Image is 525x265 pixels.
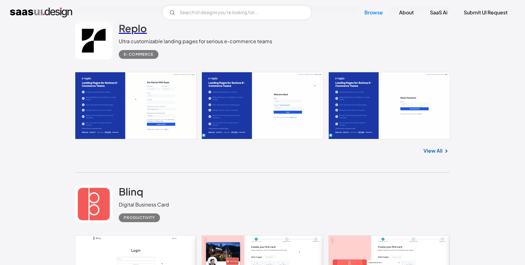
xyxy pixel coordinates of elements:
[10,8,72,18] a: home
[423,147,442,155] a: View All
[119,201,169,208] div: Digital Business Card
[162,5,312,20] input: Search UI designs you're looking for...
[392,6,421,19] a: About
[119,185,143,198] h2: Blinq
[357,6,390,19] a: Browse
[119,22,147,38] a: Replo
[124,51,153,58] div: E-commerce
[456,6,515,19] a: Submit UI Request
[119,185,143,201] a: Blinq
[119,22,147,34] h2: Replo
[119,38,272,45] div: Ultra customizable landing pages for serious e-commerce teams
[422,6,455,19] a: SaaS Ai
[124,214,155,222] div: Productivity
[162,5,312,20] form: Email Form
